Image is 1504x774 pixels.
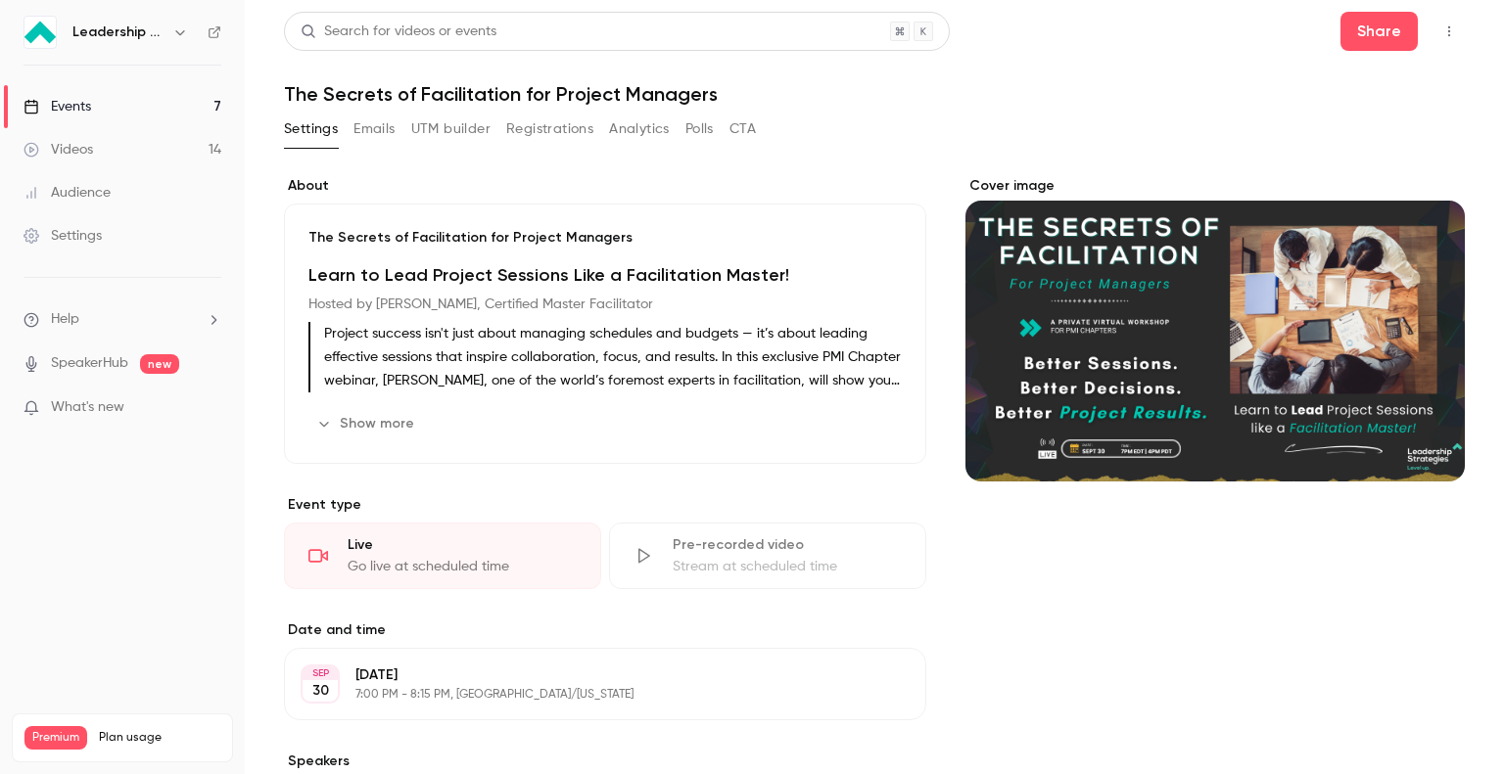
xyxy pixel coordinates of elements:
[301,22,496,42] div: Search for videos or events
[284,620,926,640] label: Date and time
[23,309,221,330] li: help-dropdown-opener
[324,322,902,392] p: Project success isn't just about managing schedules and budgets — it’s about leading effective se...
[284,751,926,771] label: Speakers
[355,687,822,703] p: 7:00 PM - 8:15 PM, [GEOGRAPHIC_DATA]/[US_STATE]
[685,114,714,145] button: Polls
[348,535,577,555] div: Live
[23,140,93,159] div: Videos
[673,557,902,576] div: Stream at scheduled time
[51,397,124,418] span: What's new
[23,183,111,203] div: Audience
[303,666,338,680] div: SEP
[99,730,220,746] span: Plan usage
[308,295,902,314] h6: Hosted by [PERSON_NAME], Certified Master Facilitator
[308,263,902,287] h1: Learn to Lead Project Sessions Like a Facilitation Master!
[312,681,329,701] p: 30
[673,535,902,555] div: Pre-recorded video
[355,665,822,685] p: [DATE]
[965,176,1465,196] label: Cover image
[198,399,221,417] iframe: Noticeable Trigger
[23,226,102,246] div: Settings
[140,354,179,374] span: new
[51,353,128,374] a: SpeakerHub
[965,176,1465,481] section: Cover image
[24,17,56,48] img: Leadership Strategies - 2025 Webinars
[729,114,756,145] button: CTA
[308,228,902,248] p: The Secrets of Facilitation for Project Managers
[353,114,395,145] button: Emails
[348,557,577,576] div: Go live at scheduled time
[23,97,91,116] div: Events
[609,114,670,145] button: Analytics
[411,114,491,145] button: UTM builder
[24,726,87,750] span: Premium
[284,495,926,515] p: Event type
[609,523,926,589] div: Pre-recorded videoStream at scheduled time
[72,23,164,42] h6: Leadership Strategies - 2025 Webinars
[284,82,1465,106] h1: The Secrets of Facilitation for Project Managers
[1340,12,1418,51] button: Share
[284,114,338,145] button: Settings
[506,114,593,145] button: Registrations
[308,408,426,439] button: Show more
[284,176,926,196] label: About
[51,309,79,330] span: Help
[284,523,601,589] div: LiveGo live at scheduled time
